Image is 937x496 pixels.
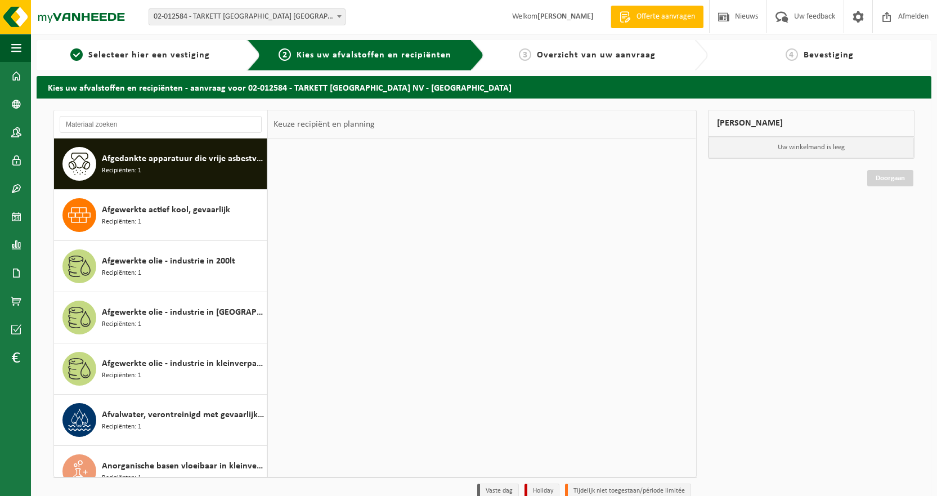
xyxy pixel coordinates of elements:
[102,370,141,381] span: Recipiënten: 1
[102,422,141,432] span: Recipiënten: 1
[634,11,698,23] span: Offerte aanvragen
[37,76,931,98] h2: Kies uw afvalstoffen en recipiënten - aanvraag voor 02-012584 - TARKETT [GEOGRAPHIC_DATA] NV - [G...
[537,51,656,60] span: Overzicht van uw aanvraag
[537,12,594,21] strong: [PERSON_NAME]
[102,152,264,166] span: Afgedankte apparatuur die vrije asbestvezels bevat (niet shredderbaar)
[102,357,264,370] span: Afgewerkte olie - industrie in kleinverpakking
[102,268,141,279] span: Recipiënten: 1
[519,48,531,61] span: 3
[54,292,267,343] button: Afgewerkte olie - industrie in [GEOGRAPHIC_DATA] Recipiënten: 1
[102,473,141,484] span: Recipiënten: 1
[60,116,262,133] input: Materiaal zoeken
[54,395,267,446] button: Afvalwater, verontreinigd met gevaarlijke producten Recipiënten: 1
[54,343,267,395] button: Afgewerkte olie - industrie in kleinverpakking Recipiënten: 1
[102,306,264,319] span: Afgewerkte olie - industrie in [GEOGRAPHIC_DATA]
[102,408,264,422] span: Afvalwater, verontreinigd met gevaarlijke producten
[102,254,235,268] span: Afgewerkte olie - industrie in 200lt
[709,137,914,158] p: Uw winkelmand is leeg
[102,459,264,473] span: Anorganische basen vloeibaar in kleinverpakking
[102,203,230,217] span: Afgewerkte actief kool, gevaarlijk
[804,51,854,60] span: Bevestiging
[54,241,267,292] button: Afgewerkte olie - industrie in 200lt Recipiënten: 1
[708,110,915,137] div: [PERSON_NAME]
[867,170,913,186] a: Doorgaan
[54,190,267,241] button: Afgewerkte actief kool, gevaarlijk Recipiënten: 1
[279,48,291,61] span: 2
[88,51,210,60] span: Selecteer hier een vestiging
[786,48,798,61] span: 4
[611,6,703,28] a: Offerte aanvragen
[297,51,451,60] span: Kies uw afvalstoffen en recipiënten
[42,48,238,62] a: 1Selecteer hier een vestiging
[268,110,380,138] div: Keuze recipiënt en planning
[149,9,345,25] span: 02-012584 - TARKETT DENDERMONDE NV - DENDERMONDE
[102,166,141,176] span: Recipiënten: 1
[102,217,141,227] span: Recipiënten: 1
[149,8,346,25] span: 02-012584 - TARKETT DENDERMONDE NV - DENDERMONDE
[54,138,267,190] button: Afgedankte apparatuur die vrije asbestvezels bevat (niet shredderbaar) Recipiënten: 1
[70,48,83,61] span: 1
[102,319,141,330] span: Recipiënten: 1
